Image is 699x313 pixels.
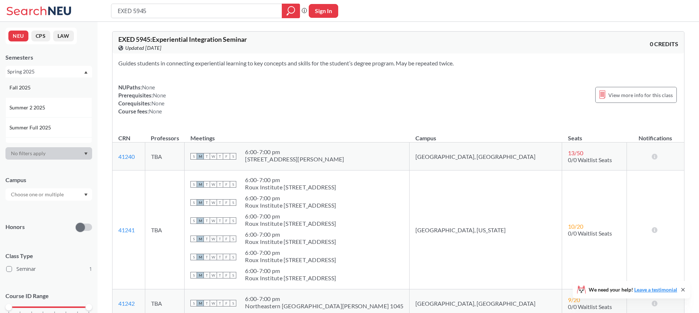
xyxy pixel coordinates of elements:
span: Summer Full 2025 [9,124,52,132]
span: F [223,199,230,206]
th: Meetings [185,127,410,143]
span: T [217,199,223,206]
span: T [204,236,210,242]
span: Fall 2025 [9,84,32,92]
div: 6:00 - 7:00 pm [245,194,336,202]
span: F [223,272,230,278]
span: Summer 2 2025 [9,104,47,112]
span: M [197,300,204,306]
span: F [223,217,230,224]
span: 0 CREDITS [650,40,678,48]
span: S [190,217,197,224]
span: None [153,92,166,99]
div: 6:00 - 7:00 pm [245,148,344,156]
span: T [204,300,210,306]
td: [GEOGRAPHIC_DATA], [GEOGRAPHIC_DATA] [410,143,562,170]
a: 41240 [118,153,135,160]
span: M [197,217,204,224]
section: Guides students in connecting experiential learning to key concepts and skills for the student’s ... [118,59,678,67]
span: We need your help! [589,287,677,292]
span: S [230,300,236,306]
button: Sign In [309,4,338,18]
div: Spring 2025Dropdown arrowFall 2025Summer 2 2025Summer Full 2025Summer 1 2025Spring 2025Fall 2024S... [5,66,92,77]
span: W [210,199,217,206]
div: [STREET_ADDRESS][PERSON_NAME] [245,156,344,163]
div: CRN [118,134,130,142]
span: T [217,272,223,278]
div: 6:00 - 7:00 pm [245,249,336,256]
span: W [210,254,217,260]
div: Roux Institute [STREET_ADDRESS] [245,238,336,245]
span: W [210,300,217,306]
td: TBA [145,143,184,170]
td: TBA [145,170,184,289]
span: T [217,300,223,306]
span: F [223,300,230,306]
div: 6:00 - 7:00 pm [245,267,336,274]
span: T [204,254,210,260]
div: Roux Institute [STREET_ADDRESS] [245,202,336,209]
svg: Dropdown arrow [84,71,88,74]
span: Updated [DATE] [125,44,161,52]
button: LAW [53,31,74,41]
div: Semesters [5,53,92,61]
span: None [149,108,162,115]
span: S [190,199,197,206]
span: F [223,153,230,160]
span: W [210,153,217,160]
span: W [210,181,217,188]
span: T [217,236,223,242]
div: NUPaths: Prerequisites: Corequisites: Course fees: [118,83,166,115]
span: T [217,254,223,260]
span: M [197,272,204,278]
span: W [210,272,217,278]
svg: Dropdown arrow [84,193,88,196]
div: magnifying glass [282,4,300,18]
span: EXED 5945 : Experiential Integration Seminar [118,35,247,43]
span: M [197,236,204,242]
p: Course ID Range [5,292,92,300]
span: T [217,217,223,224]
div: Roux Institute [STREET_ADDRESS] [245,184,336,191]
th: Professors [145,127,184,143]
span: 9 / 20 [568,296,580,303]
span: S [230,181,236,188]
svg: Dropdown arrow [84,152,88,155]
span: S [190,254,197,260]
span: S [230,153,236,160]
span: S [230,236,236,242]
span: None [142,84,155,91]
span: M [197,199,204,206]
span: T [204,153,210,160]
span: 0/0 Waitlist Seats [568,303,612,310]
div: Roux Institute [STREET_ADDRESS] [245,220,336,227]
span: S [190,300,197,306]
span: T [204,272,210,278]
div: Dropdown arrow [5,188,92,201]
span: F [223,181,230,188]
input: Choose one or multiple [7,190,68,199]
label: Seminar [6,264,92,274]
th: Campus [410,127,562,143]
button: CPS [31,31,50,41]
button: NEU [8,31,28,41]
span: M [197,153,204,160]
span: S [190,236,197,242]
div: 6:00 - 7:00 pm [245,295,403,302]
span: None [151,100,165,107]
a: Leave a testimonial [634,286,677,293]
span: 0/0 Waitlist Seats [568,156,612,163]
span: S [230,199,236,206]
span: S [190,272,197,278]
span: S [230,217,236,224]
input: Class, professor, course number, "phrase" [117,5,277,17]
div: Roux Institute [STREET_ADDRESS] [245,274,336,282]
p: Honors [5,223,25,231]
span: S [230,254,236,260]
div: Campus [5,176,92,184]
span: T [204,181,210,188]
svg: magnifying glass [287,6,295,16]
a: 41241 [118,226,135,233]
a: 41242 [118,300,135,307]
span: Class Type [5,252,92,260]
